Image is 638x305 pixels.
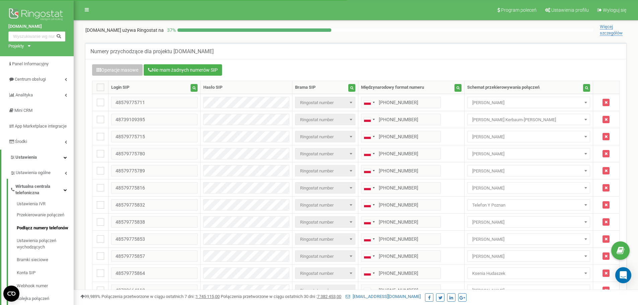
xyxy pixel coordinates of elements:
[467,84,540,91] div: Schemat przekierowywania połączeń
[470,166,588,176] span: Krzysztof Stryczyński
[297,183,353,193] span: Ringostat number
[295,182,355,194] span: Ringostat number
[615,267,631,283] div: Open Intercom Messenger
[10,165,74,179] a: Ustawienia ogólne
[295,84,315,91] div: Brama SIP
[467,285,590,296] span: Katarzyna Kozieł
[16,170,51,176] span: Ustawienia ogólne
[15,155,37,160] span: Ustawienia
[297,166,353,176] span: Ringostat number
[221,294,341,299] span: Połączenia przetworzone w ciągu ostatnich 30 dni :
[470,132,588,142] span: Karolina Kępa
[295,199,355,211] span: Ringostat number
[297,115,353,125] span: Ringostat number
[15,139,27,144] span: Środki
[17,222,74,235] a: Podłącz numery telefonów
[15,183,64,196] span: Wirtualna centrala telefoniczna
[297,235,353,244] span: Ringostat number
[361,250,441,262] input: 512 345 678
[101,294,220,299] span: Połączenia przetworzone w ciągu ostatnich 7 dni :
[470,201,588,210] span: Telefon Y Poznan
[361,131,377,142] div: Telephone country code
[200,81,292,94] th: Hasło SIP
[295,97,355,108] span: Ringostat number
[470,235,588,244] span: Katarzyna Kwiecień
[15,92,33,97] span: Analityka
[295,250,355,262] span: Ringostat number
[467,233,590,245] span: Katarzyna Kwiecień
[467,148,590,159] span: Klaudia Trębacz
[467,165,590,176] span: Krzysztof Stryczyński
[467,182,590,194] span: Michał Kubiak
[467,199,590,211] span: Telefon Y Poznan
[85,27,164,33] p: [DOMAIN_NAME]
[295,216,355,228] span: Ringostat number
[297,252,353,261] span: Ringostat number
[467,268,590,279] span: Ksenia Hudaszek
[17,253,74,266] a: Bramki sieciowe
[361,234,377,244] div: Telephone country code
[361,200,377,210] div: Telephone country code
[297,98,353,107] span: Ringostat number
[361,131,441,142] input: 512 345 678
[361,97,441,108] input: 512 345 678
[15,124,67,129] span: App Marketplace integracje
[10,179,74,199] a: Wirtualna centrala telefoniczna
[8,23,65,30] a: [DOMAIN_NAME]
[295,148,355,159] span: Ringostat number
[295,233,355,245] span: Ringostat number
[501,7,537,13] span: Program poleceń
[361,182,441,194] input: 512 345 678
[297,132,353,142] span: Ringostat number
[361,165,441,176] input: 512 345 678
[361,114,377,125] div: Telephone country code
[470,98,588,107] span: Magdalena Światłoń
[317,294,341,299] u: 7 382 453,00
[361,268,441,279] input: 512 345 678
[361,97,377,108] div: Telephone country code
[297,286,353,295] span: Ringostat number
[17,209,74,222] a: Przekierowanie połączeń
[295,285,355,296] span: Ringostat number
[470,115,588,125] span: Katarzyna Kerbaum-Visser
[196,294,220,299] u: 1 745 115,00
[295,114,355,125] span: Ringostat number
[12,61,49,66] span: Panel Informacyjny
[467,216,590,228] span: Adam Bujak
[603,7,626,13] span: Wyloguj się
[470,286,588,295] span: Katarzyna Kozieł
[90,49,214,55] h5: Numery przychodzące dla projektu [DOMAIN_NAME]
[361,199,441,211] input: 512 345 678
[467,131,590,142] span: Karolina Kępa
[295,165,355,176] span: Ringostat number
[15,77,46,82] span: Centrum obsługi
[467,250,590,262] span: Marta Stawarz
[470,252,588,261] span: Marta Stawarz
[8,31,65,42] input: Wyszukiwanie wg numeru
[361,233,441,245] input: 512 345 678
[17,201,74,209] a: Ustawienia IVR
[600,24,623,36] span: Więcej szczegółów
[361,148,377,159] div: Telephone country code
[470,269,588,278] span: Ksenia Hudaszek
[361,182,377,193] div: Telephone country code
[361,285,441,296] input: 512 345 678
[3,286,19,302] button: Open CMP widget
[361,114,441,125] input: 512 345 678
[470,183,588,193] span: Michał Kubiak
[17,266,74,280] a: Konta SIP
[80,294,100,299] span: 99,989%
[295,268,355,279] span: Ringostat number
[361,165,377,176] div: Telephone country code
[144,64,222,76] button: Nie mam żadnych numerów SIP
[551,7,589,13] span: Ustawienia profilu
[470,149,588,159] span: Klaudia Trębacz
[361,216,441,228] input: 512 345 678
[14,108,32,113] span: Mini CRM
[111,84,129,91] div: Login SIP
[361,217,377,227] div: Telephone country code
[17,280,74,293] a: Webhook numer
[17,234,74,253] a: Ustawienia połączeń wychodzących
[297,218,353,227] span: Ringostat number
[361,285,377,296] div: Telephone country code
